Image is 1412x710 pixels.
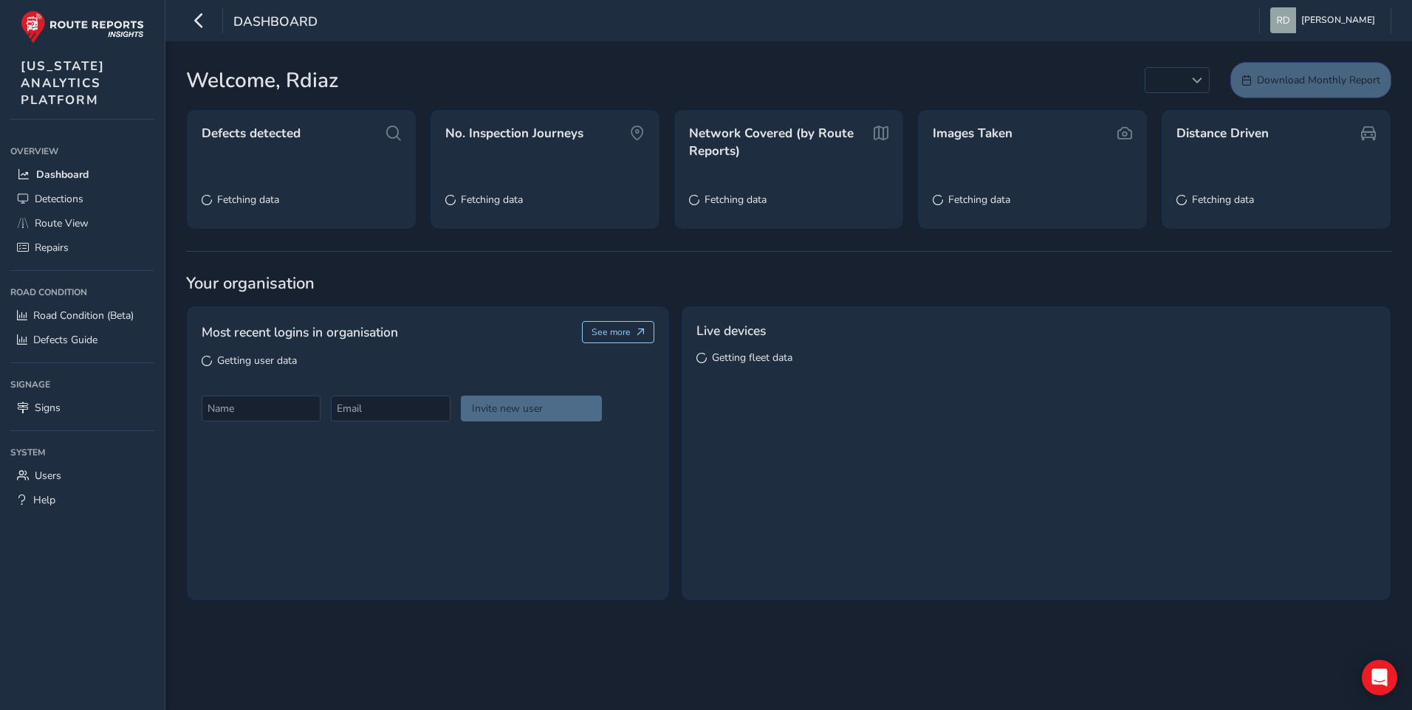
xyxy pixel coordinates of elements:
span: Most recent logins in organisation [202,323,398,342]
span: [US_STATE] ANALYTICS PLATFORM [21,58,105,108]
a: Defects Guide [10,328,154,352]
span: Road Condition (Beta) [33,309,134,323]
a: Dashboard [10,162,154,187]
span: Welcome, Rdiaz [186,65,338,96]
span: Signs [35,401,61,415]
a: Repairs [10,235,154,260]
img: rr logo [21,10,144,44]
span: Detections [35,192,83,206]
span: Defects detected [202,125,301,142]
span: Help [33,493,55,507]
span: Defects Guide [33,333,97,347]
input: Email [331,396,450,421]
div: System [10,441,154,463]
span: Images Taken [933,125,1012,142]
span: See more [592,326,631,338]
span: Dashboard [233,13,318,33]
button: [PERSON_NAME] [1270,7,1380,33]
span: Getting fleet data [712,351,792,365]
a: Detections [10,187,154,211]
span: Fetching data [461,193,523,207]
span: Fetching data [705,193,767,207]
div: Signage [10,373,154,396]
span: Users [35,469,61,483]
a: Route View [10,211,154,235]
a: Signs [10,396,154,420]
a: Users [10,463,154,488]
span: Dashboard [36,168,89,182]
div: Overview [10,140,154,162]
input: Name [202,396,321,421]
a: Road Condition (Beta) [10,303,154,328]
img: diamond-layout [1270,7,1296,33]
span: Repairs [35,241,69,255]
span: Fetching data [1192,193,1254,207]
div: Road Condition [10,281,154,303]
span: Your organisation [186,272,1391,294]
div: Open Intercom Messenger [1362,660,1397,695]
a: Help [10,488,154,512]
span: Distance Driven [1176,125,1269,142]
span: Network Covered (by Route Reports) [689,125,868,159]
span: [PERSON_NAME] [1301,7,1375,33]
span: Getting user data [217,354,297,368]
span: Live devices [696,321,766,340]
span: No. Inspection Journeys [445,125,583,142]
button: See more [582,321,655,343]
span: Fetching data [217,193,279,207]
span: Fetching data [948,193,1010,207]
span: Route View [35,216,89,230]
